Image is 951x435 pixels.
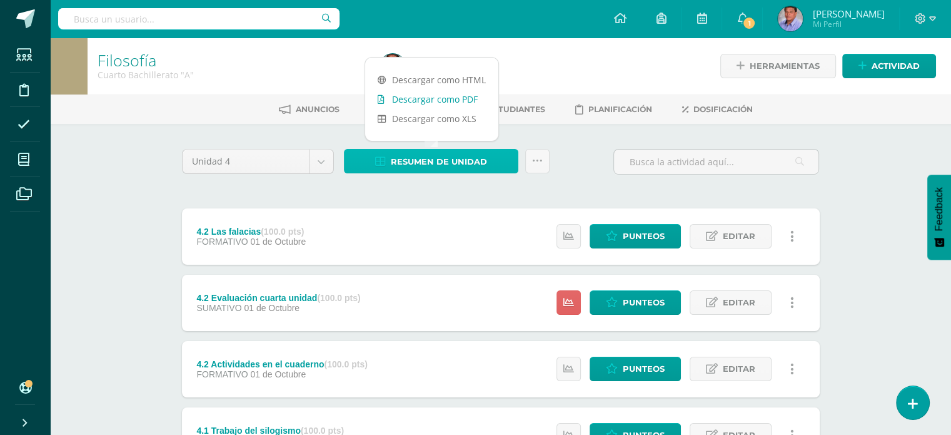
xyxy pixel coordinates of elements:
span: Estudiantes [488,105,545,114]
a: Punteos [590,224,681,248]
a: Descargar como PDF [365,90,498,109]
a: Dosificación [682,100,753,120]
input: Busca la actividad aquí... [614,150,818,174]
span: FORMATIVO [196,237,248,247]
span: 01 de Octubre [250,369,306,379]
span: Editar [723,357,755,381]
div: 4.2 Actividades en el cuaderno [196,359,367,369]
span: Anuncios [296,105,340,114]
span: Editar [723,225,755,248]
button: Feedback - Mostrar encuesta [927,175,951,260]
strong: (100.0 pts) [325,359,368,369]
span: 01 de Octubre [244,303,299,313]
span: Unidad 4 [192,150,300,173]
span: Planificación [588,105,652,114]
div: 4.2 Las falacias [196,227,306,237]
span: Punteos [623,291,665,314]
span: Herramientas [750,54,820,78]
strong: (100.0 pts) [317,293,360,303]
a: Descargar como XLS [365,109,498,128]
span: Punteos [623,357,665,381]
img: 92459bc38e4c31e424b558ad48554e40.png [380,54,405,79]
a: Actividad [842,54,936,78]
a: Filosofía [98,49,156,71]
span: Actividad [872,54,920,78]
a: Punteos [590,357,681,381]
img: 92459bc38e4c31e424b558ad48554e40.png [778,6,803,31]
a: Herramientas [720,54,836,78]
a: Anuncios [279,100,340,120]
div: Cuarto Bachillerato 'A' [98,69,365,81]
span: Editar [723,291,755,314]
h1: Filosofía [98,51,365,69]
span: FORMATIVO [196,369,248,379]
span: Mi Perfil [812,19,884,29]
a: Descargar como HTML [365,70,498,90]
input: Busca un usuario... [58,8,340,29]
span: Dosificación [693,105,753,114]
a: Punteos [590,290,681,315]
a: Planificación [575,100,652,120]
span: Resumen de unidad [391,150,487,173]
span: Punteos [623,225,665,248]
strong: (100.0 pts) [261,227,304,237]
div: 4.2 Evaluación cuarta unidad [196,293,360,303]
span: Feedback [933,187,945,231]
a: Estudiantes [470,100,545,120]
a: Resumen de unidad [344,149,518,173]
span: 1 [742,16,756,30]
span: 01 de Octubre [250,237,306,247]
span: [PERSON_NAME] [812,8,884,20]
a: Unidad 4 [183,150,333,173]
span: SUMATIVO [196,303,241,313]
